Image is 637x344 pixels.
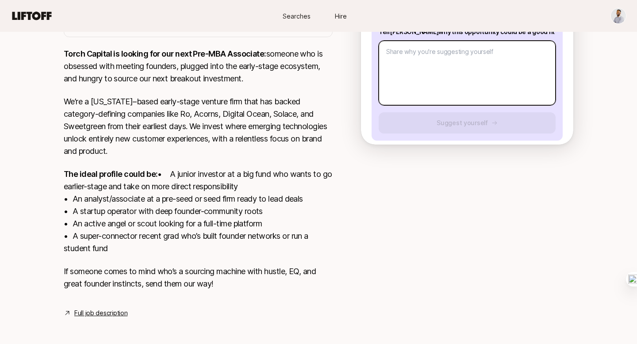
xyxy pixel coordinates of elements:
[64,265,333,290] p: If someone comes to mind who’s a sourcing machine with hustle, EQ, and great founder instincts, s...
[64,169,157,179] strong: The ideal profile could be:
[611,8,626,23] img: Joel Kanu
[64,48,333,85] p: someone who is obsessed with meeting founders, plugged into the early-stage ecosystem, and hungry...
[274,8,318,24] a: Searches
[64,168,333,255] p: • A junior investor at a big fund who wants to go earlier-stage and take on more direct responsib...
[610,8,626,24] button: Joel Kanu
[64,96,333,157] p: We’re a [US_STATE]–based early-stage venture firm that has backed category-defining companies lik...
[283,11,311,21] span: Searches
[379,27,556,37] p: Tell [PERSON_NAME] why this opportunity could be a good fit
[318,8,363,24] a: Hire
[335,11,347,21] span: Hire
[64,49,266,58] strong: Torch Capital is looking for our next Pre-MBA Associate:
[74,308,127,318] a: Full job description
